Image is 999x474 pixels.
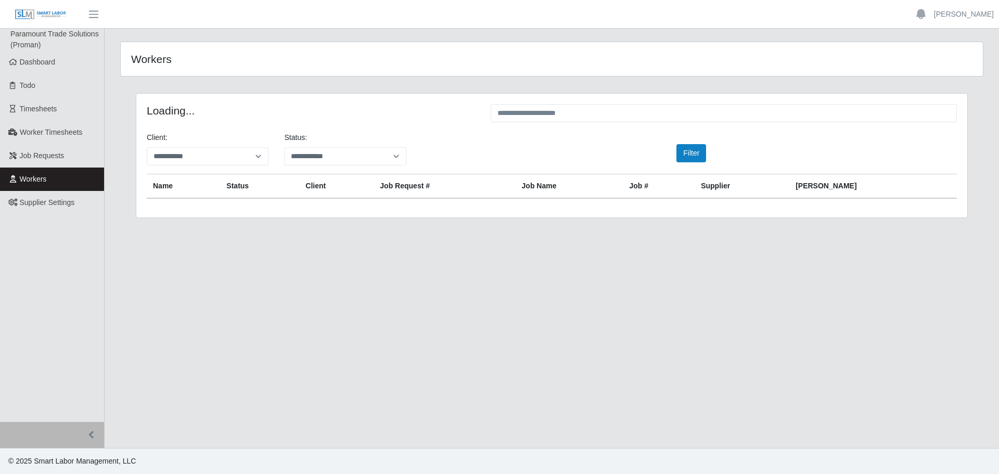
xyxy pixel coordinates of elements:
th: Status [220,174,299,199]
th: Name [147,174,220,199]
span: Worker Timesheets [20,128,82,136]
span: Todo [20,81,35,89]
label: Client: [147,132,168,143]
span: Paramount Trade Solutions (Proman) [10,30,99,49]
h4: Workers [131,53,472,66]
th: Supplier [695,174,789,199]
span: Supplier Settings [20,198,75,207]
span: Workers [20,175,47,183]
span: Job Requests [20,151,65,160]
span: Timesheets [20,105,57,113]
th: Job Name [516,174,623,199]
th: [PERSON_NAME] [789,174,957,199]
img: SLM Logo [15,9,67,20]
h4: Loading... [147,104,475,117]
a: [PERSON_NAME] [934,9,994,20]
th: Job Request # [374,174,515,199]
th: Job # [623,174,695,199]
span: © 2025 Smart Labor Management, LLC [8,457,136,465]
label: Status: [284,132,307,143]
span: Dashboard [20,58,56,66]
th: Client [299,174,374,199]
button: Filter [676,144,706,162]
